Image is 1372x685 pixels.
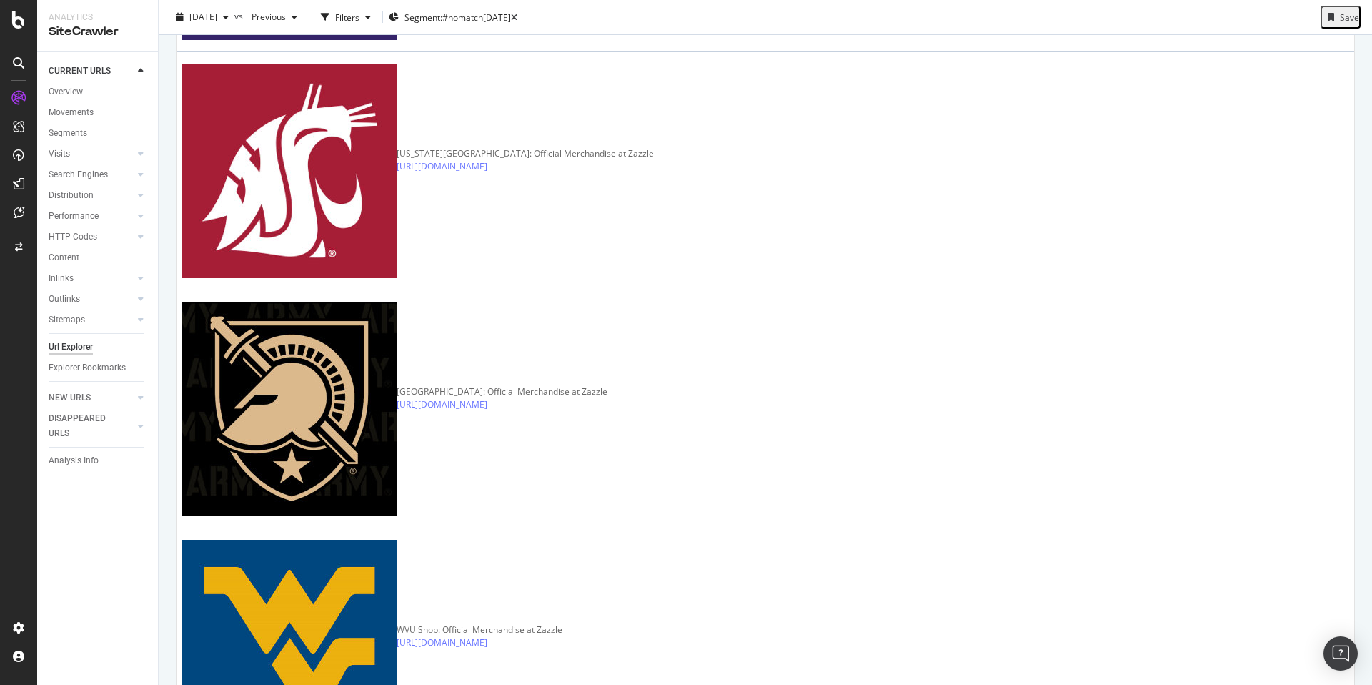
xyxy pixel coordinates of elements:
[49,105,148,120] a: Movements
[49,84,148,99] a: Overview
[49,105,94,120] div: Movements
[49,250,79,265] div: Content
[49,84,83,99] div: Overview
[315,6,377,29] button: Filters
[49,147,134,162] a: Visits
[49,126,148,141] a: Segments
[49,24,146,40] div: SiteCrawler
[49,167,134,182] a: Search Engines
[49,230,134,245] a: HTTP Codes
[49,209,99,224] div: Performance
[49,11,146,24] div: Analytics
[49,340,93,355] div: Url Explorer
[49,147,70,162] div: Visits
[49,230,97,245] div: HTTP Codes
[49,64,134,79] a: CURRENT URLS
[49,340,148,355] a: Url Explorer
[49,188,134,203] a: Distribution
[49,390,134,405] a: NEW URLS
[1321,6,1361,29] button: Save
[397,147,654,160] div: [US_STATE][GEOGRAPHIC_DATA]: Official Merchandise at Zazzle
[49,360,148,375] a: Explorer Bookmarks
[49,167,108,182] div: Search Engines
[49,250,148,265] a: Content
[49,312,134,327] a: Sitemaps
[1340,11,1359,23] div: Save
[49,64,111,79] div: CURRENT URLS
[49,292,80,307] div: Outlinks
[49,411,121,441] div: DISAPPEARED URLS
[49,411,134,441] a: DISAPPEARED URLS
[1323,636,1358,671] div: Open Intercom Messenger
[397,160,487,172] a: [URL][DOMAIN_NAME]
[189,11,217,23] span: 2025 Sep. 5th
[397,624,562,636] div: WVU Shop: Official Merchandise at Zazzle
[49,292,134,307] a: Outlinks
[335,11,359,23] div: Filters
[397,385,607,398] div: [GEOGRAPHIC_DATA]: Official Merchandise at Zazzle
[49,209,134,224] a: Performance
[246,6,303,29] button: Previous
[49,126,87,141] div: Segments
[483,11,511,24] div: [DATE]
[397,398,487,410] a: [URL][DOMAIN_NAME]
[246,11,286,23] span: Previous
[404,11,483,24] span: Segment: #nomatch
[49,271,74,286] div: Inlinks
[170,6,234,29] button: [DATE]
[49,453,99,468] div: Analysis Info
[389,6,511,29] button: Segment:#nomatch[DATE]
[234,9,246,21] span: vs
[49,390,91,405] div: NEW URLS
[49,453,148,468] a: Analysis Info
[49,312,85,327] div: Sitemaps
[182,302,397,516] img: main image
[49,271,134,286] a: Inlinks
[397,636,487,649] a: [URL][DOMAIN_NAME]
[49,188,94,203] div: Distribution
[49,360,126,375] div: Explorer Bookmarks
[182,64,397,278] img: main image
